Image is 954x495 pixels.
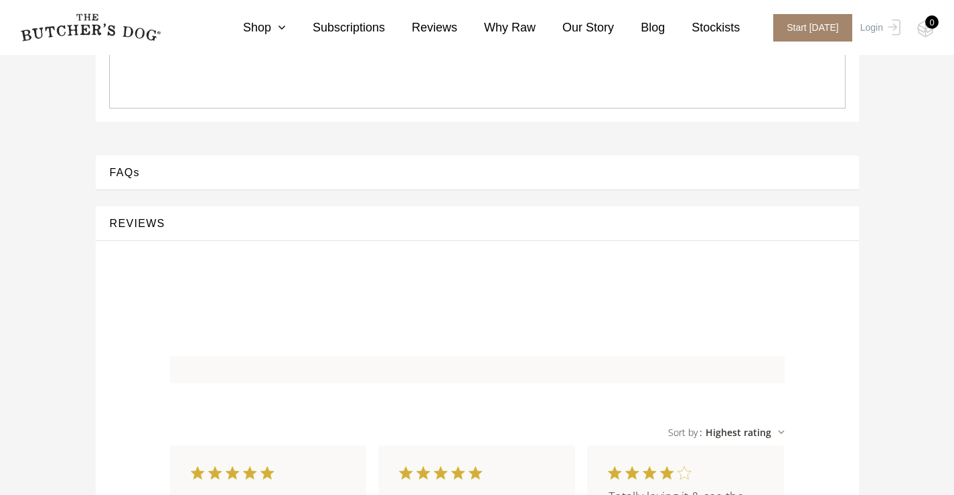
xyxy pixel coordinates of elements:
span: Highest rating [706,426,771,439]
img: TBD_Cart-Empty.png [917,20,934,38]
a: Our Story [536,19,614,37]
span: : [700,426,702,439]
div: 5 out of 5 stars [191,467,273,479]
a: Reviews [385,19,457,37]
button: REVIEWS [109,214,846,232]
div: 5 out of 5 stars [400,467,481,479]
div: 4 out of 5 stars [609,467,690,479]
a: Start [DATE] [760,14,857,42]
a: Stockists [665,19,740,37]
button: FAQs [109,163,846,182]
a: Login [857,14,900,42]
span: Start [DATE] [773,14,852,42]
div: 0 [925,15,939,29]
a: Subscriptions [286,19,385,37]
a: Blog [614,19,665,37]
a: Why Raw [457,19,536,37]
a: Shop [216,19,286,37]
